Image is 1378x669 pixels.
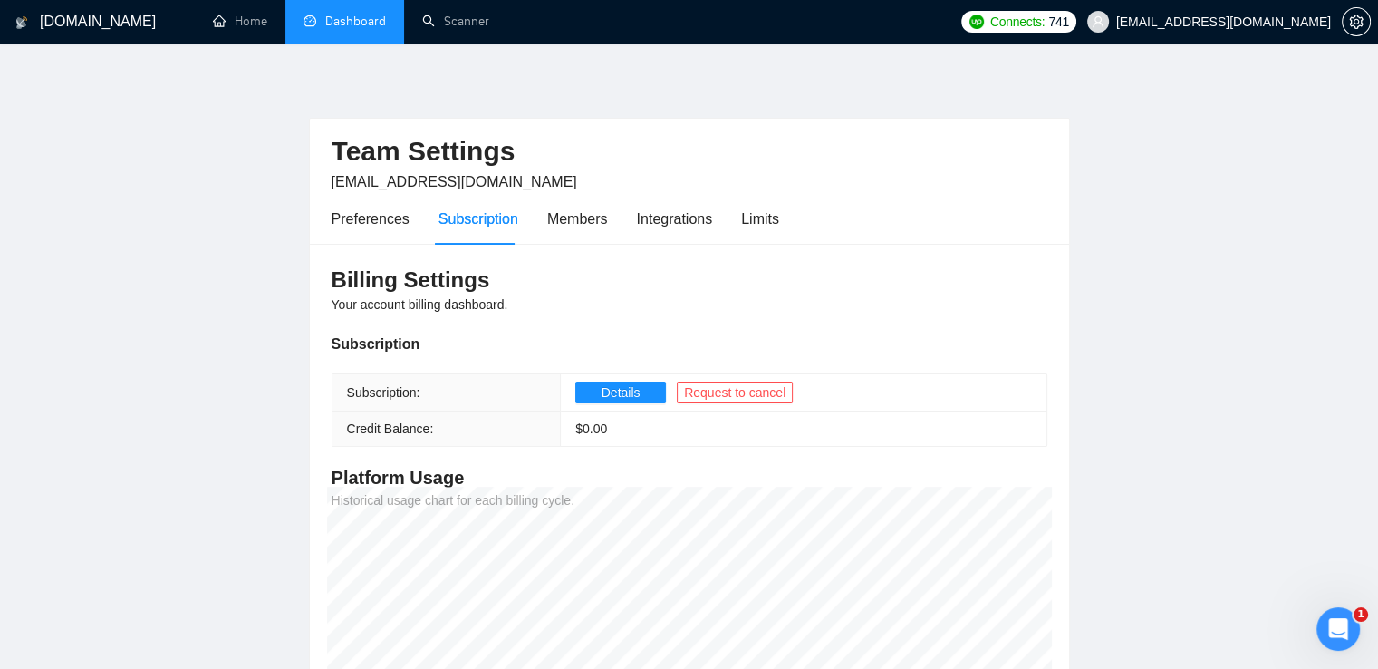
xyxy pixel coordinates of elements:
button: setting [1342,7,1371,36]
span: Credit Balance: [347,422,434,436]
img: upwork-logo.png [969,15,984,29]
button: Request to cancel [677,382,793,403]
div: Subscription [438,208,518,230]
span: [EMAIL_ADDRESS][DOMAIN_NAME] [332,174,577,189]
span: Details [602,383,641,402]
div: Subscription [332,333,1047,355]
span: 1 [1354,607,1368,622]
span: $ 0.00 [575,422,607,436]
div: Members [547,208,608,230]
iframe: Intercom live chat [1316,607,1360,651]
h3: Billing Settings [332,266,1047,295]
div: Limits [741,208,779,230]
span: setting [1343,15,1370,29]
span: Connects: [990,12,1045,32]
div: Integrations [637,208,713,230]
div: Preferences [332,208,410,230]
h2: Team Settings [332,133,1047,170]
h4: Platform Usage [332,465,1047,490]
a: dashboardDashboard [304,14,386,29]
span: Request to cancel [684,383,785,402]
span: Subscription: [347,385,420,400]
span: Your account billing dashboard. [332,297,508,312]
span: 741 [1048,12,1068,32]
a: homeHome [213,14,267,29]
a: searchScanner [422,14,489,29]
span: user [1092,15,1104,28]
button: Details [575,382,666,403]
a: setting [1342,15,1371,29]
img: logo [15,8,28,37]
